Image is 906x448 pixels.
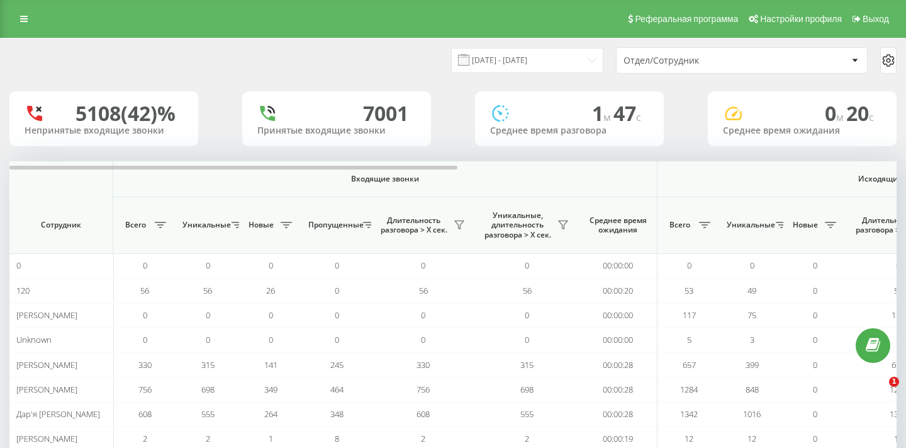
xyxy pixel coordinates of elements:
[603,110,613,124] span: м
[335,309,339,321] span: 0
[813,334,817,345] span: 0
[143,334,147,345] span: 0
[743,408,761,420] span: 1016
[525,433,529,444] span: 2
[182,220,228,230] span: Уникальные
[825,100,846,127] span: 0
[335,260,339,271] span: 0
[863,14,889,24] span: Выход
[490,125,649,136] div: Среднее время разговора
[523,285,532,296] span: 56
[636,110,641,124] span: c
[750,334,754,345] span: 3
[264,359,277,370] span: 141
[813,359,817,370] span: 0
[335,334,339,345] span: 0
[143,309,147,321] span: 0
[16,384,77,395] span: [PERSON_NAME]
[417,384,430,395] span: 756
[813,384,817,395] span: 0
[138,359,152,370] span: 330
[896,334,900,345] span: 5
[579,278,657,302] td: 00:00:20
[896,260,900,271] span: 0
[520,359,534,370] span: 315
[723,125,881,136] div: Среднее время ожидания
[335,285,339,296] span: 0
[143,260,147,271] span: 0
[579,328,657,352] td: 00:00:00
[664,220,695,230] span: Всего
[421,260,425,271] span: 0
[16,334,52,345] span: Unknown
[687,260,691,271] span: 0
[266,285,275,296] span: 26
[206,260,210,271] span: 0
[417,359,430,370] span: 330
[520,408,534,420] span: 555
[813,260,817,271] span: 0
[746,359,759,370] span: 399
[16,433,77,444] span: [PERSON_NAME]
[520,384,534,395] span: 698
[813,433,817,444] span: 0
[20,220,102,230] span: Сотрудник
[330,408,344,420] span: 348
[846,100,874,127] span: 20
[16,309,77,321] span: [PERSON_NAME]
[525,309,529,321] span: 0
[264,384,277,395] span: 349
[264,408,277,420] span: 264
[421,334,425,345] span: 0
[588,215,647,235] span: Среднее время ожидания
[680,408,698,420] span: 1342
[421,309,425,321] span: 0
[206,309,210,321] span: 0
[592,100,613,127] span: 1
[836,110,846,124] span: м
[624,55,774,66] div: Отдел/Сотрудник
[579,303,657,328] td: 00:00:00
[16,285,30,296] span: 120
[377,215,450,235] span: Длительность разговора > Х сек.
[140,285,149,296] span: 56
[894,285,903,296] span: 53
[75,101,176,125] div: 5108 (42)%
[417,408,430,420] span: 608
[685,285,693,296] span: 53
[863,377,893,407] iframe: Intercom live chat
[363,101,408,125] div: 7001
[120,220,151,230] span: Всего
[201,408,215,420] span: 555
[892,309,905,321] span: 117
[579,402,657,427] td: 00:00:28
[269,433,273,444] span: 1
[269,334,273,345] span: 0
[687,334,691,345] span: 5
[201,359,215,370] span: 315
[206,433,210,444] span: 2
[257,125,416,136] div: Принятые входящие звонки
[146,174,624,184] span: Входящие звонки
[330,359,344,370] span: 245
[419,285,428,296] span: 56
[760,14,842,24] span: Настройки профиля
[16,260,21,271] span: 0
[747,309,756,321] span: 75
[889,377,899,387] span: 1
[579,253,657,278] td: 00:00:00
[683,359,696,370] span: 657
[269,260,273,271] span: 0
[813,309,817,321] span: 0
[421,433,425,444] span: 2
[747,285,756,296] span: 49
[813,285,817,296] span: 0
[869,110,874,124] span: c
[16,359,77,370] span: [PERSON_NAME]
[335,433,339,444] span: 8
[747,433,756,444] span: 12
[206,334,210,345] span: 0
[894,433,903,444] span: 12
[330,384,344,395] span: 464
[308,220,359,230] span: Пропущенные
